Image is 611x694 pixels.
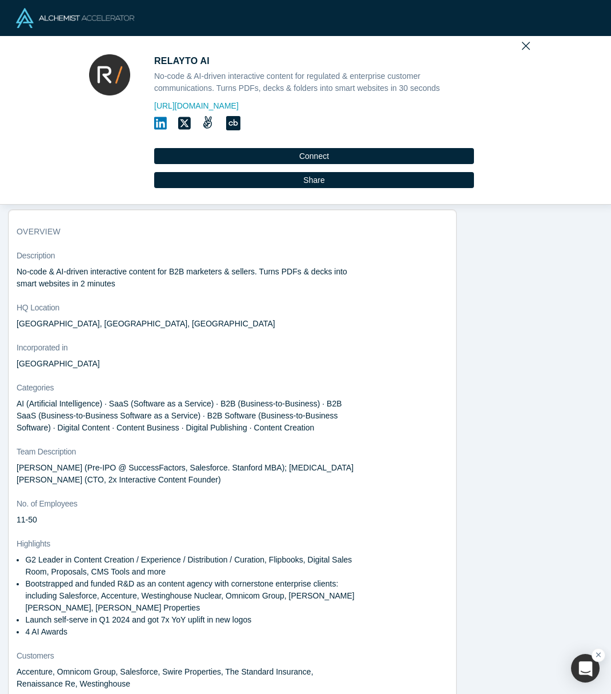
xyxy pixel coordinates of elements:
dd: Accenture, Omnicom Group, Salesforce, Swire Properties, The Standard Insurance, Renaissance Re, W... [17,666,360,690]
p: No-code & AI-driven interactive content for B2B marketers & sellers. Turns PDFs & decks into smar... [17,266,360,290]
dt: Team Description [17,446,448,458]
span: RELAYTO AI [154,56,212,66]
p: [PERSON_NAME] (Pre-IPO @ SuccessFactors, Salesforce. Stanford MBA); [MEDICAL_DATA][PERSON_NAME] (... [17,462,360,486]
dt: HQ Location [17,302,448,314]
dt: Highlights [17,538,448,550]
dd: [GEOGRAPHIC_DATA] [17,358,360,370]
h3: overview [17,226,432,238]
li: Bootstrapped and funded R&D as an content agency with cornerstone enterprise clients: including S... [25,578,360,614]
dt: No. of Employees [17,498,448,510]
span: AI (Artificial Intelligence) · SaaS (Software as a Service) · B2B (Business-to-Business) · B2B Sa... [17,399,342,432]
a: [URL][DOMAIN_NAME] [154,100,474,112]
li: 4 AI Awards [25,626,360,638]
dt: Customers [17,650,448,662]
li: Launch self-serve in Q1 2024 and got 7x YoY uplift in new logos [25,614,360,626]
dd: [GEOGRAPHIC_DATA], [GEOGRAPHIC_DATA], [GEOGRAPHIC_DATA] [17,318,360,330]
div: No-code & AI-driven interactive content for regulated & enterprise customer communications. Turns... [154,70,474,94]
button: Close [522,37,530,53]
img: Alchemist Logo [16,8,134,28]
dt: Incorporated in [17,342,448,354]
img: RELAYTO AI's Logo [89,54,130,95]
button: Connect [154,148,474,164]
button: Share [154,172,474,188]
dd: 11-50 [17,514,360,526]
li: G2 Leader in Content Creation / Experience / Distribution / Curation, Flipbooks, Digital Sales Ro... [25,554,360,578]
dt: Description [17,250,448,262]
dt: Categories [17,382,448,394]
